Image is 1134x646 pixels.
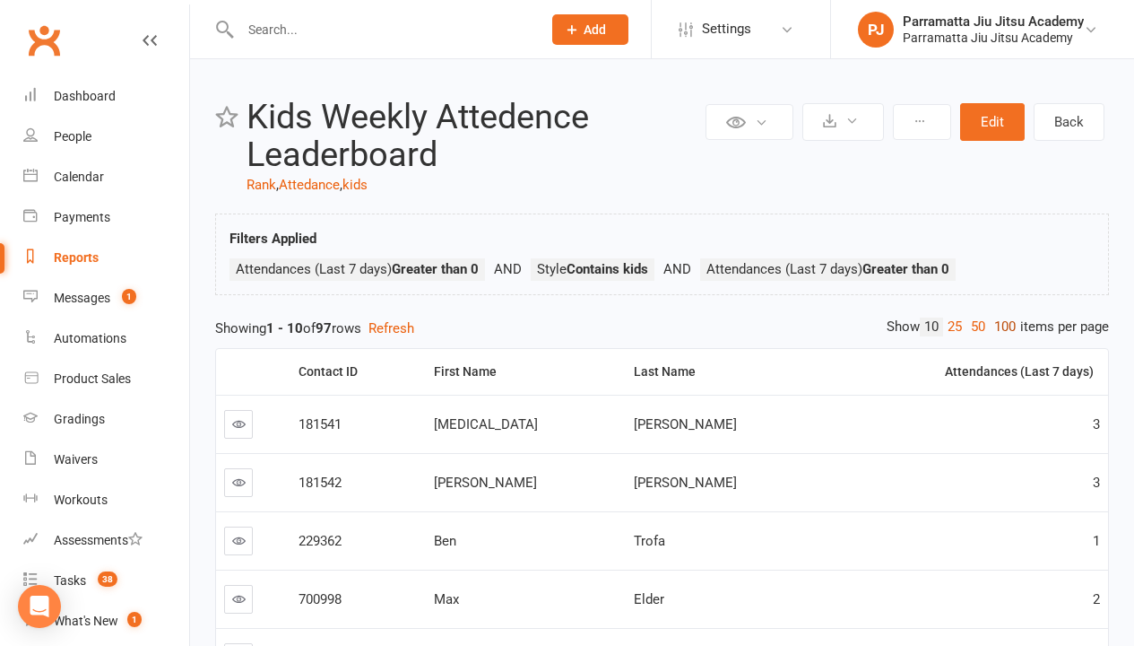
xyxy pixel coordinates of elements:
span: Add [584,22,606,37]
div: Dashboard [54,89,116,103]
strong: Filters Applied [229,231,316,247]
a: Automations [23,319,189,359]
a: Gradings [23,399,189,440]
div: First Name [434,365,611,379]
a: kids [342,177,368,193]
button: Refresh [368,318,414,339]
span: 3 [1093,475,1100,491]
a: Payments [23,197,189,238]
strong: 1 - 10 [266,320,303,336]
a: Clubworx [22,18,66,63]
button: Add [552,14,628,45]
span: 181541 [299,416,342,432]
span: Settings [702,9,751,49]
div: Automations [54,331,126,345]
div: Parramatta Jiu Jitsu Academy [903,13,1084,30]
a: Messages 1 [23,278,189,319]
div: Last Name [634,365,809,379]
span: , [276,177,279,193]
h2: Kids Weekly Attedence Leaderboard [247,99,701,174]
div: Calendar [54,170,104,184]
span: 181542 [299,475,342,491]
div: Waivers [54,452,98,467]
a: Dashboard [23,76,189,117]
strong: Contains kids [567,261,648,277]
a: Calendar [23,157,189,197]
a: Attedance [279,177,340,193]
span: Trofa [634,533,665,549]
span: 1 [122,289,136,304]
span: Attendances (Last 7 days) [236,261,479,277]
span: Ben [434,533,456,549]
div: PJ [858,12,894,48]
div: Reports [54,250,99,265]
a: 10 [920,318,943,336]
div: Show items per page [887,318,1109,336]
button: Edit [960,103,1025,141]
a: 50 [966,318,990,336]
input: Search... [235,17,529,42]
div: Tasks [54,573,86,588]
strong: 97 [316,320,332,336]
strong: Greater than 0 [392,261,479,277]
span: Elder [634,591,664,607]
a: Product Sales [23,359,189,399]
span: 38 [98,572,117,587]
div: Product Sales [54,371,131,386]
strong: Greater than 0 [862,261,949,277]
a: Tasks 38 [23,561,189,601]
div: Assessments [54,533,143,547]
span: Attendances (Last 7 days) [706,261,949,277]
span: , [340,177,342,193]
a: 100 [990,318,1020,336]
div: Contact ID [299,365,411,379]
div: Payments [54,210,110,224]
a: Back [1034,103,1104,141]
a: Assessments [23,520,189,561]
a: Rank [247,177,276,193]
div: Parramatta Jiu Jitsu Academy [903,30,1084,46]
span: 1 [1093,533,1100,549]
div: Messages [54,291,110,305]
div: What's New [54,614,118,628]
a: Workouts [23,480,189,520]
a: Waivers [23,440,189,480]
span: Max [434,591,459,607]
div: Open Intercom Messenger [18,585,61,628]
a: People [23,117,189,157]
div: Workouts [54,493,108,507]
a: What's New1 [23,601,189,642]
div: Gradings [54,412,105,426]
div: People [54,129,91,144]
div: Showing of rows [215,318,1109,339]
span: 1 [127,612,142,627]
span: [MEDICAL_DATA] [434,416,538,432]
a: 25 [943,318,966,336]
span: 700998 [299,591,342,607]
span: 3 [1093,416,1100,432]
span: [PERSON_NAME] [634,475,737,491]
span: 229362 [299,533,342,549]
span: [PERSON_NAME] [434,475,537,491]
div: Attendances (Last 7 days) [832,365,1094,379]
span: Style [537,261,648,277]
span: 2 [1093,591,1100,607]
a: Reports [23,238,189,278]
span: [PERSON_NAME] [634,416,737,432]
